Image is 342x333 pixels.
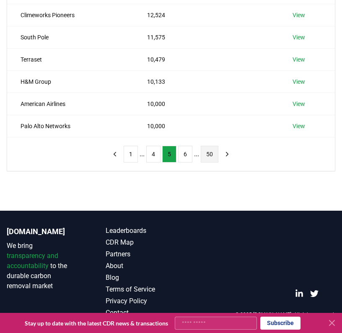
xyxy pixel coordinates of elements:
td: 12,524 [134,4,279,26]
a: CDR Map [106,237,171,248]
button: 1 [124,146,138,163]
li: ... [194,149,199,159]
a: View [293,11,305,19]
td: 10,000 [134,115,279,137]
a: Partners [106,249,171,259]
p: [DOMAIN_NAME] [7,226,72,237]
a: Privacy Policy [106,296,171,306]
td: Palo Alto Networks [7,115,134,137]
a: View [293,55,305,64]
a: View [293,100,305,108]
td: H&M Group [7,70,134,93]
a: View [293,33,305,41]
td: Climeworks Pioneers [7,4,134,26]
a: Blog [106,273,171,283]
button: 50 [201,146,218,163]
td: South Pole [7,26,134,48]
a: Twitter [310,289,319,298]
p: © 2025 [DOMAIN_NAME]. All rights reserved. [235,311,335,318]
a: Contact [106,308,171,318]
button: 6 [178,146,192,163]
td: American Airlines [7,93,134,115]
span: transparency and accountability [7,252,58,270]
a: View [293,77,305,86]
button: 4 [146,146,161,163]
td: 11,575 [134,26,279,48]
a: LinkedIn [295,289,303,298]
button: previous page [108,146,122,163]
td: Terraset [7,48,134,70]
li: ... [140,149,145,159]
button: next page [220,146,234,163]
td: 10,000 [134,93,279,115]
button: 5 [162,146,176,163]
a: Terms of Service [106,284,171,294]
a: About [106,261,171,271]
a: View [293,122,305,130]
td: 10,479 [134,48,279,70]
td: 10,133 [134,70,279,93]
p: We bring to the durable carbon removal market [7,241,72,291]
a: Leaderboards [106,226,171,236]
